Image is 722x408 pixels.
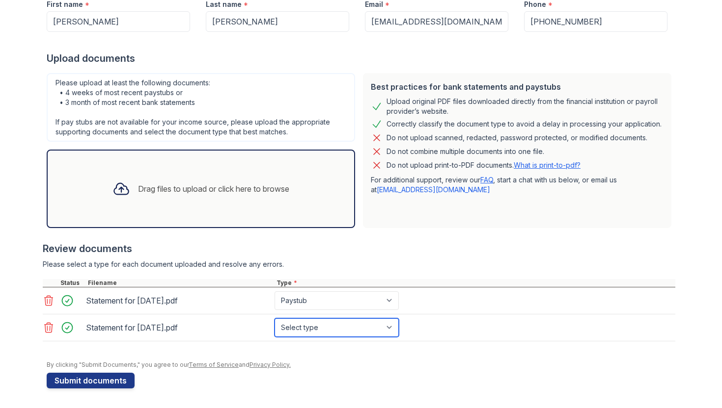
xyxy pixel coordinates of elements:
[387,160,581,170] p: Do not upload print-to-PDF documents.
[43,242,675,255] div: Review documents
[47,73,355,142] div: Please upload at least the following documents: • 4 weeks of most recent paystubs or • 3 month of...
[387,97,664,116] div: Upload original PDF files downloaded directly from the financial institution or payroll provider’...
[47,51,675,65] div: Upload documents
[250,361,291,368] a: Privacy Policy.
[58,279,86,287] div: Status
[86,320,271,335] div: Statement for [DATE].pdf
[387,118,662,130] div: Correctly classify the document type to avoid a delay in processing your application.
[86,293,271,308] div: Statement for [DATE].pdf
[480,176,493,184] a: FAQ
[387,146,544,157] div: Do not combine multiple documents into one file.
[43,259,675,269] div: Please select a type for each document uploaded and resolve any errors.
[371,175,664,195] p: For additional support, review our , start a chat with us below, or email us at
[189,361,239,368] a: Terms of Service
[275,279,675,287] div: Type
[47,373,135,388] button: Submit documents
[86,279,275,287] div: Filename
[514,161,581,169] a: What is print-to-pdf?
[377,185,490,194] a: [EMAIL_ADDRESS][DOMAIN_NAME]
[371,81,664,93] div: Best practices for bank statements and paystubs
[47,361,675,369] div: By clicking "Submit Documents," you agree to our and
[387,132,647,144] div: Do not upload scanned, redacted, password protected, or modified documents.
[138,183,289,195] div: Drag files to upload or click here to browse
